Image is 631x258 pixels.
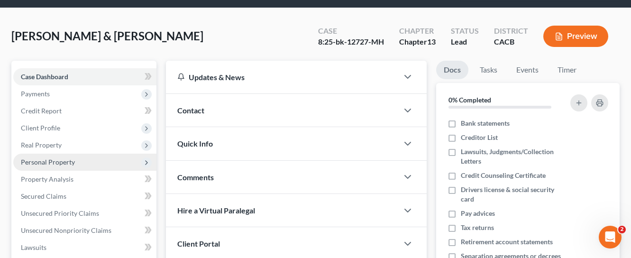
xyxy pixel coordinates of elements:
[461,171,546,180] span: Credit Counseling Certificate
[177,72,387,82] div: Updates & News
[13,102,156,120] a: Credit Report
[461,147,566,166] span: Lawsuits, Judgments/Collection Letters
[618,226,626,233] span: 2
[13,68,156,85] a: Case Dashboard
[318,37,384,47] div: 8:25-bk-12727-MH
[21,192,66,200] span: Secured Claims
[13,205,156,222] a: Unsecured Priority Claims
[177,106,204,115] span: Contact
[177,239,220,248] span: Client Portal
[599,226,622,249] iframe: Intercom live chat
[461,209,495,218] span: Pay advices
[177,173,214,182] span: Comments
[448,96,491,104] strong: 0% Completed
[21,107,62,115] span: Credit Report
[21,124,60,132] span: Client Profile
[436,61,468,79] a: Docs
[461,237,553,247] span: Retirement account statements
[21,175,73,183] span: Property Analysis
[21,243,46,251] span: Lawsuits
[21,73,68,81] span: Case Dashboard
[461,133,498,142] span: Creditor List
[427,37,436,46] span: 13
[318,26,384,37] div: Case
[177,206,255,215] span: Hire a Virtual Paralegal
[399,26,436,37] div: Chapter
[21,226,111,234] span: Unsecured Nonpriority Claims
[21,209,99,217] span: Unsecured Priority Claims
[461,223,494,232] span: Tax returns
[13,171,156,188] a: Property Analysis
[550,61,584,79] a: Timer
[451,37,479,47] div: Lead
[543,26,608,47] button: Preview
[177,139,213,148] span: Quick Info
[399,37,436,47] div: Chapter
[472,61,505,79] a: Tasks
[21,158,75,166] span: Personal Property
[494,26,528,37] div: District
[13,239,156,256] a: Lawsuits
[451,26,479,37] div: Status
[461,185,566,204] span: Drivers license & social security card
[494,37,528,47] div: CACB
[11,29,203,43] span: [PERSON_NAME] & [PERSON_NAME]
[13,188,156,205] a: Secured Claims
[509,61,546,79] a: Events
[21,141,62,149] span: Real Property
[461,119,510,128] span: Bank statements
[13,222,156,239] a: Unsecured Nonpriority Claims
[21,90,50,98] span: Payments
